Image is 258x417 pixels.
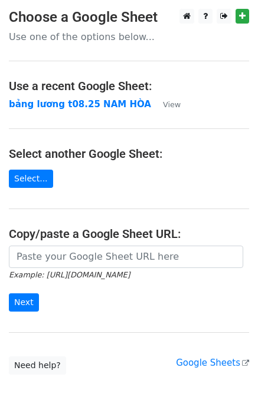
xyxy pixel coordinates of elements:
[9,170,53,188] a: Select...
[9,293,39,312] input: Next
[176,358,249,368] a: Google Sheets
[9,246,243,268] input: Paste your Google Sheet URL here
[9,31,249,43] p: Use one of the options below...
[9,227,249,241] h4: Copy/paste a Google Sheet URL:
[9,147,249,161] h4: Select another Google Sheet:
[9,356,66,375] a: Need help?
[9,270,130,279] small: Example: [URL][DOMAIN_NAME]
[9,99,151,110] a: bảng lương t08.25 NAM HÒA
[9,79,249,93] h4: Use a recent Google Sheet:
[9,9,249,26] h3: Choose a Google Sheet
[151,99,181,110] a: View
[163,100,181,109] small: View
